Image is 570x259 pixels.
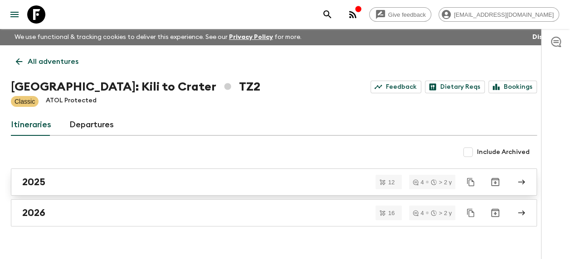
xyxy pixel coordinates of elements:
div: 4 [413,210,424,216]
h1: [GEOGRAPHIC_DATA]: Kili to Crater TZ2 [11,78,260,96]
p: We use functional & tracking cookies to deliver this experience. See our for more. [11,29,305,45]
p: ATOL Protected [46,96,97,107]
button: Dismiss [530,31,559,43]
button: search adventures [318,5,336,24]
div: > 2 y [431,179,452,185]
button: Archive [486,173,504,191]
span: 16 [383,210,400,216]
div: 4 [413,179,424,185]
h2: 2026 [22,207,45,219]
a: All adventures [11,53,83,71]
div: > 2 y [431,210,452,216]
button: Duplicate [463,205,479,221]
div: [EMAIL_ADDRESS][DOMAIN_NAME] [438,7,559,22]
a: 2025 [11,168,537,196]
a: Privacy Policy [229,34,273,40]
button: Duplicate [463,174,479,190]
span: Give feedback [383,11,431,18]
h2: 2025 [22,176,45,188]
a: Dietary Reqs [425,81,485,93]
button: menu [5,5,24,24]
span: Include Archived [477,148,530,157]
p: All adventures [28,56,78,67]
a: Itineraries [11,114,51,136]
button: Archive [486,204,504,222]
span: 12 [383,179,400,185]
p: Classic [15,97,35,106]
a: Give feedback [369,7,431,22]
span: [EMAIL_ADDRESS][DOMAIN_NAME] [449,11,559,18]
a: Bookings [488,81,537,93]
a: Departures [69,114,114,136]
a: Feedback [370,81,421,93]
a: 2026 [11,199,537,226]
